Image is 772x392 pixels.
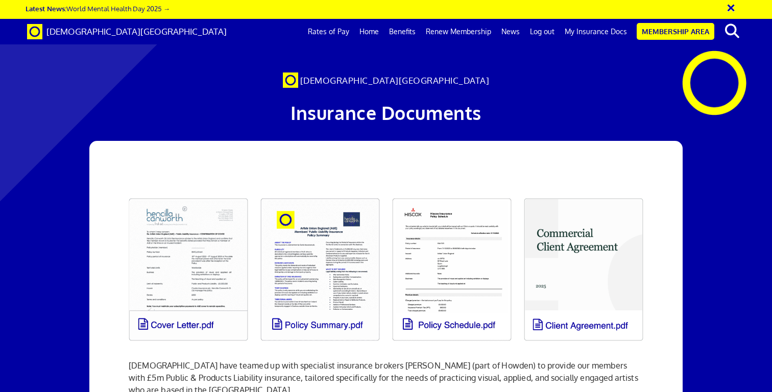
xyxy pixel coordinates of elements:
a: Renew Membership [421,19,496,44]
a: Log out [525,19,560,44]
a: Membership Area [637,23,714,40]
a: Rates of Pay [303,19,354,44]
a: Brand [DEMOGRAPHIC_DATA][GEOGRAPHIC_DATA] [19,19,234,44]
a: Home [354,19,384,44]
a: Latest News:World Mental Health Day 2025 → [26,4,170,13]
strong: Latest News: [26,4,66,13]
a: News [496,19,525,44]
span: [DEMOGRAPHIC_DATA][GEOGRAPHIC_DATA] [300,75,490,86]
button: search [716,20,747,42]
a: My Insurance Docs [560,19,632,44]
span: [DEMOGRAPHIC_DATA][GEOGRAPHIC_DATA] [46,26,227,37]
a: Benefits [384,19,421,44]
span: Insurance Documents [291,101,481,124]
